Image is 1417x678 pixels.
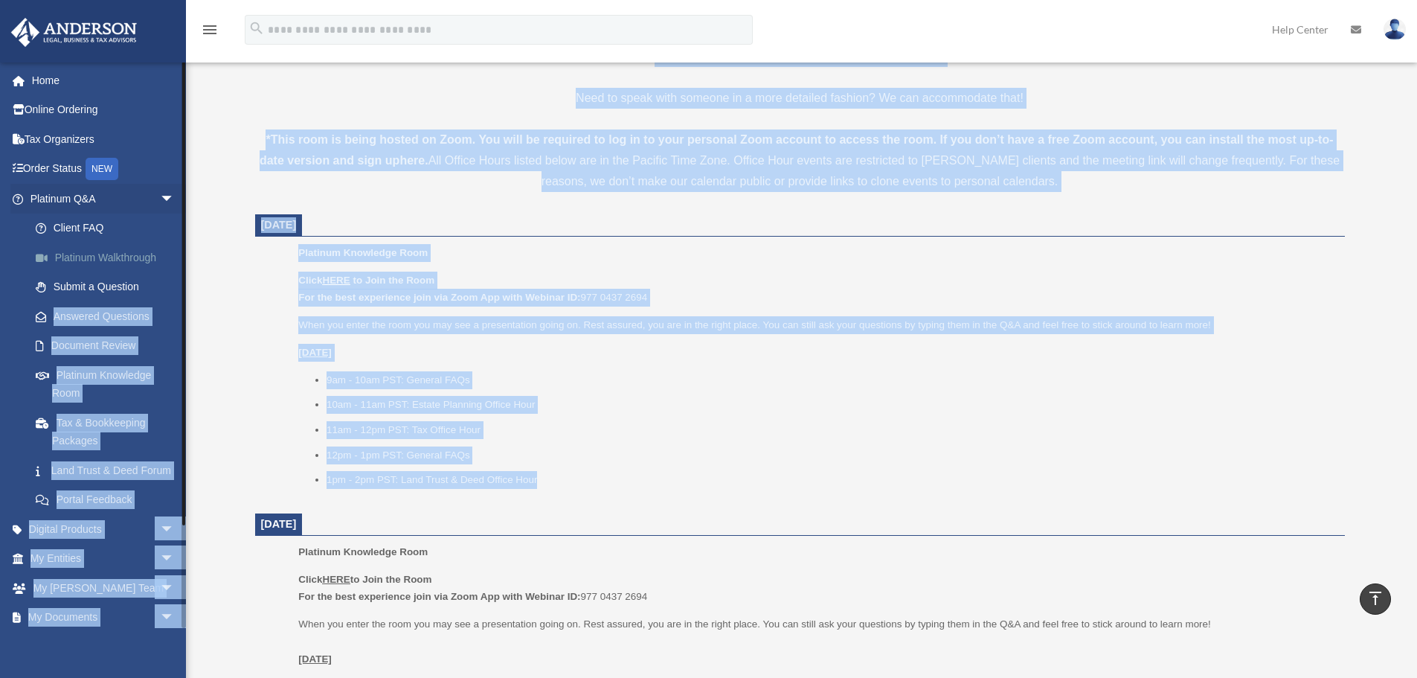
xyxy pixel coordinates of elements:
[21,301,197,331] a: Answered Questions
[21,408,197,455] a: Tax & Bookkeeping Packages
[21,455,197,485] a: Land Trust & Deed Forum
[399,154,425,167] a: here
[160,573,190,604] span: arrow_drop_down
[10,514,197,544] a: Digital Productsarrow_drop_down
[322,574,350,585] u: HERE
[298,615,1334,668] p: When you enter the room you may see a presentation going on. Rest assured, you are in the right p...
[255,129,1345,192] div: All Office Hours listed below are in the Pacific Time Zone. Office Hour events are restricted to ...
[10,65,197,95] a: Home
[327,396,1334,414] li: 10am - 11am PST: Estate Planning Office Hour
[10,154,197,185] a: Order StatusNEW
[298,272,1334,307] p: 977 0437 2694
[1384,19,1406,40] img: User Pic
[298,571,1334,606] p: 977 0437 2694
[21,272,197,302] a: Submit a Question
[1360,583,1391,615] a: vertical_align_top
[86,158,118,180] div: NEW
[298,546,428,557] span: Platinum Knowledge Room
[21,360,190,408] a: Platinum Knowledge Room
[298,247,428,258] span: Platinum Knowledge Room
[298,653,332,665] u: [DATE]
[298,591,580,602] b: For the best experience join via Zoom App with Webinar ID:
[10,573,197,603] a: My [PERSON_NAME] Teamarrow_drop_down
[298,347,332,358] u: [DATE]
[10,184,197,214] a: Platinum Q&Aarrow_drop_down
[425,154,428,167] strong: .
[322,275,350,286] a: HERE
[160,184,190,214] span: arrow_drop_down
[327,371,1334,389] li: 9am - 10am PST: General FAQs
[261,219,297,231] span: [DATE]
[327,421,1334,439] li: 11am - 12pm PST: Tax Office Hour
[298,574,431,585] b: Click to Join the Room
[255,88,1345,109] p: Need to speak with someone in a more detailed fashion? We can accommodate that!
[10,603,197,633] a: My Documentsarrow_drop_down
[10,124,197,154] a: Tax Organizers
[160,514,190,545] span: arrow_drop_down
[160,544,190,575] span: arrow_drop_down
[201,21,219,39] i: menu
[260,133,1334,167] strong: *This room is being hosted on Zoom. You will be required to log in to your personal Zoom account ...
[327,447,1334,464] li: 12pm - 1pm PST: General FAQs
[298,316,1334,334] p: When you enter the room you may see a presentation going on. Rest assured, you are in the right p...
[298,275,353,286] b: Click
[160,603,190,633] span: arrow_drop_down
[21,485,197,515] a: Portal Feedback
[1366,589,1384,607] i: vertical_align_top
[7,18,141,47] img: Anderson Advisors Platinum Portal
[353,275,435,286] b: to Join the Room
[21,243,197,272] a: Platinum Walkthrough
[10,544,197,574] a: My Entitiesarrow_drop_down
[298,292,580,303] b: For the best experience join via Zoom App with Webinar ID:
[248,20,265,36] i: search
[261,518,297,530] span: [DATE]
[21,214,197,243] a: Client FAQ
[327,471,1334,489] li: 1pm - 2pm PST: Land Trust & Deed Office Hour
[10,95,197,125] a: Online Ordering
[201,26,219,39] a: menu
[21,331,197,361] a: Document Review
